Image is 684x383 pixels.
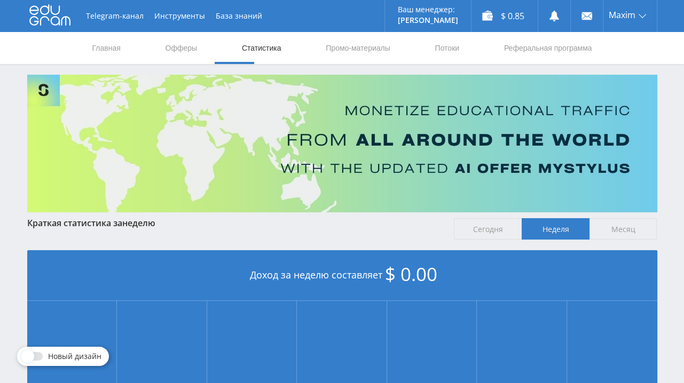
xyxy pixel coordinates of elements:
[503,32,593,64] a: Реферальная программа
[325,32,391,64] a: Промо-материалы
[398,5,458,14] p: Ваш менеджер:
[609,11,635,19] span: Maxim
[27,218,444,228] div: Краткая статистика за
[27,250,657,301] div: Доход за неделю составляет
[91,32,122,64] a: Главная
[122,217,155,229] span: неделю
[164,32,199,64] a: Офферы
[385,261,437,286] span: $ 0.00
[434,32,460,64] a: Потоки
[27,75,657,212] img: Banner
[398,16,458,25] p: [PERSON_NAME]
[241,32,282,64] a: Статистика
[454,218,522,240] span: Сегодня
[589,218,657,240] span: Месяц
[522,218,589,240] span: Неделя
[48,352,101,361] span: Новый дизайн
